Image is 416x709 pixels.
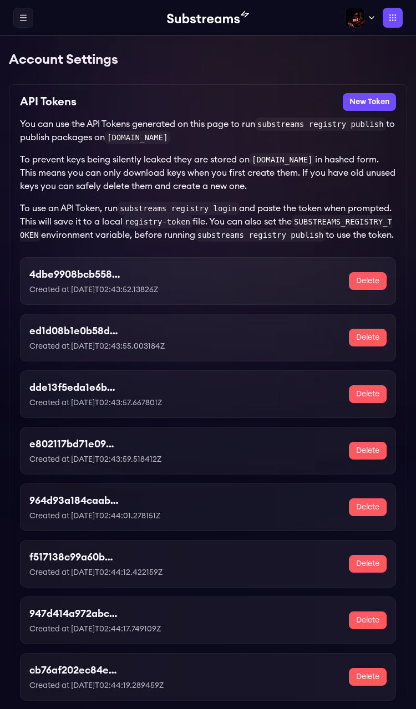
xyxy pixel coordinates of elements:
h3: f517138c99a60b9bb3a1512d51bb3ba5 [29,549,118,565]
h3: 4dbe9908bcb5581dd8ac6d12f996d9d6 [29,267,120,282]
button: Delete [349,442,387,460]
code: SUBSTREAMS_REGISTRY_TOKEN [20,215,392,242]
button: Delete [349,668,387,686]
h3: cb76af202ec84e81708d7967c25221db [29,662,119,678]
h2: API Tokens [20,93,77,111]
h3: ed1d08b1e0b58d5ded082780e48188a8 [29,323,123,339]
button: Delete [349,329,387,346]
p: Created at [DATE]T02:43:59.518412Z [29,454,203,465]
p: Created at [DATE]T02:44:12.422159Z [29,567,205,578]
button: Delete [349,555,387,573]
button: New Token [343,93,396,111]
code: substreams registry login [118,202,239,215]
img: Profile [345,8,365,28]
p: Created at [DATE]T02:43:57.667801Z [29,397,211,409]
h1: Account Settings [9,49,407,71]
h3: 964d93a184caab7b5ec65e5dc7848b88 [29,493,123,508]
code: [DOMAIN_NAME] [250,153,315,166]
p: To use an API Token, run and paste the token when prompted. This will save it to a local file. Yo... [20,202,396,242]
p: Created at [DATE]T02:43:55.003184Z [29,341,216,352]
img: Substream's logo [167,11,249,24]
button: Delete [349,385,387,403]
code: substreams registry publish [195,228,326,242]
p: Created at [DATE]T02:44:01.278151Z [29,511,216,522]
code: substreams registry publish [255,118,386,131]
button: Delete [349,611,387,629]
code: registry-token [123,215,192,228]
p: You can use the API Tokens generated on this page to run to publish packages on [20,118,396,144]
p: Created at [DATE]T02:43:52.13826Z [29,284,211,295]
p: To prevent keys being silently leaked they are stored on in hashed form. This means you can only ... [20,153,396,193]
p: Created at [DATE]T02:44:19.289459Z [29,680,209,691]
h3: dde13f5eda1e6b020c183030188ae0cd [29,380,120,395]
p: Created at [DATE]T02:44:17.749109Z [29,624,212,635]
code: [DOMAIN_NAME] [105,131,170,144]
button: Delete [349,272,387,290]
button: Delete [349,498,387,516]
h3: 947d414a972abc3254852cb2fe4c238d [29,606,121,621]
h3: e802117bd71e098470fc942fe13f526a [29,436,116,452]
